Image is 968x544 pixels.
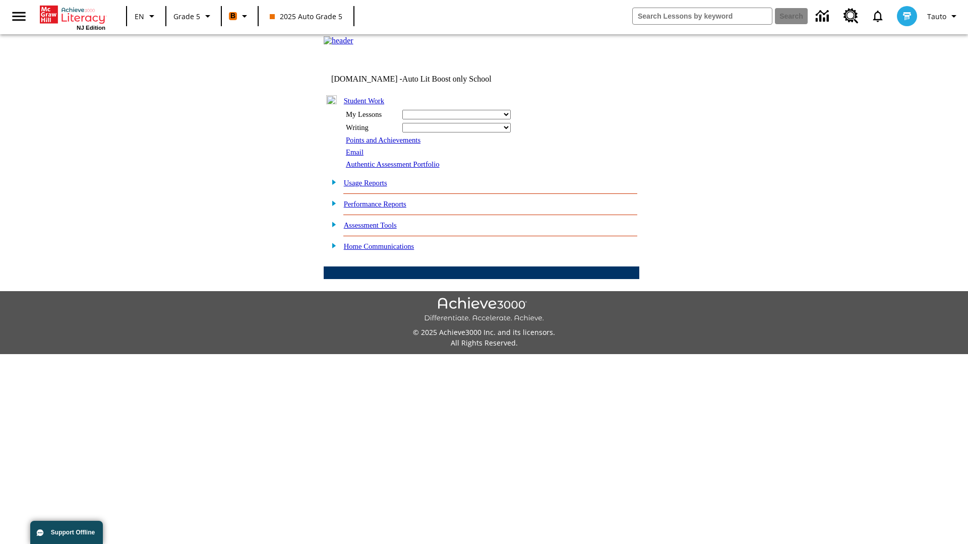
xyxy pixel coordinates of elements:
img: plus.gif [326,241,337,250]
button: Select a new avatar [891,3,923,29]
img: header [324,36,353,45]
button: Support Offline [30,521,103,544]
a: Home Communications [344,242,414,250]
button: Language: EN, Select a language [130,7,162,25]
span: Support Offline [51,529,95,536]
div: Writing [346,123,396,132]
button: Profile/Settings [923,7,964,25]
div: My Lessons [346,110,396,119]
a: Usage Reports [344,179,387,187]
span: 2025 Auto Grade 5 [270,11,342,22]
a: Authentic Assessment Portfolio [346,160,440,168]
nobr: Auto Lit Boost only School [402,75,492,83]
span: Grade 5 [173,11,200,22]
img: plus.gif [326,177,337,186]
img: Achieve3000 Differentiate Accelerate Achieve [424,297,544,323]
button: Grade: Grade 5, Select a grade [169,7,218,25]
a: Email [346,148,364,156]
td: [DOMAIN_NAME] - [331,75,517,84]
a: Notifications [865,3,891,29]
img: plus.gif [326,198,337,208]
span: EN [135,11,144,22]
a: Points and Achievements [346,136,420,144]
span: Tauto [927,11,946,22]
img: avatar image [897,6,917,26]
button: Open side menu [4,2,34,31]
span: B [230,10,235,22]
div: Home [40,4,105,31]
input: search field [633,8,772,24]
button: Boost Class color is orange. Change class color [225,7,255,25]
a: Performance Reports [344,200,406,208]
img: plus.gif [326,220,337,229]
a: Resource Center, Will open in new tab [837,3,865,30]
a: Assessment Tools [344,221,397,229]
a: Student Work [344,97,384,105]
a: Data Center [810,3,837,30]
img: minus.gif [326,95,337,104]
span: NJ Edition [77,25,105,31]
